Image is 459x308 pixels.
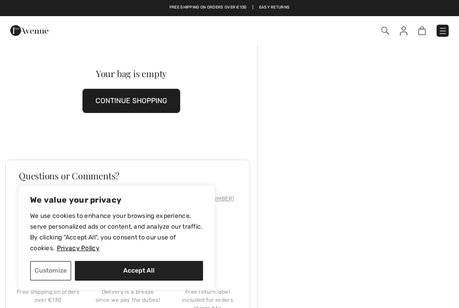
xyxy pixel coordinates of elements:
[381,27,389,35] img: Search
[400,26,407,35] img: My Info
[30,211,203,254] p: We use cookies to enhance your browsing experience, serve personalized ads or content, and analyz...
[19,171,237,180] h3: Questions or Comments?
[30,261,71,281] button: Customize
[169,4,247,11] a: Free shipping on orders over €130
[56,244,100,252] a: Privacy Policy
[82,89,180,113] button: CONTINUE SHOPPING
[438,26,447,35] img: Menu
[10,22,48,39] img: 1ère Avenue
[15,288,81,304] div: Free shipping on orders over €130
[75,261,203,281] button: Accept All
[10,26,48,34] a: 1ère Avenue
[252,4,253,11] span: |
[418,26,426,35] img: Shopping Bag
[95,288,160,304] div: Delivery is a breeze since we pay the duties!
[18,185,215,290] div: We value your privacy
[30,195,203,205] p: We value your privacy
[18,69,245,78] div: Your bag is empty
[259,4,290,11] a: Easy Returns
